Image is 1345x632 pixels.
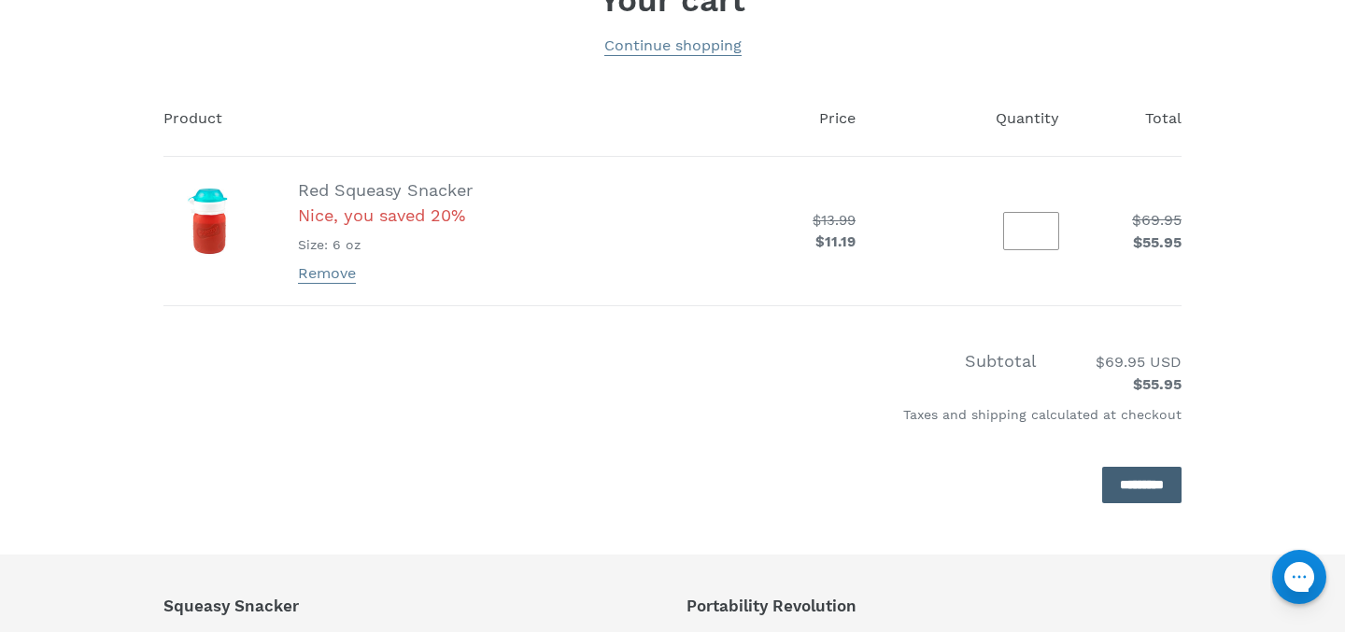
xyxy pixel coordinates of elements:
[1100,232,1182,254] span: $55.95
[298,232,473,255] ul: Product details
[604,36,742,56] a: Continue shopping
[1080,82,1182,157] th: Total
[298,180,473,228] a: Red Squeasy SnackerNice, you saved 20%
[622,82,877,157] th: Price
[298,235,473,255] li: Size: 6 oz
[643,232,857,253] span: $11.19
[163,373,1182,396] span: $55.95
[298,264,356,284] a: Remove Red Squeasy Snacker - 6 oz
[687,597,1182,615] p: Portability Revolution
[163,597,535,615] p: Squeasy Snacker
[1100,209,1182,232] span: $69.95
[1041,351,1182,373] span: $69.95 USD
[965,351,1037,371] span: Subtotal
[298,203,473,228] span: Nice, you saved 20%
[643,210,857,232] span: $13.99
[163,396,1182,443] div: Taxes and shipping calculated at checkout
[163,82,622,157] th: Product
[876,82,1080,157] th: Quantity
